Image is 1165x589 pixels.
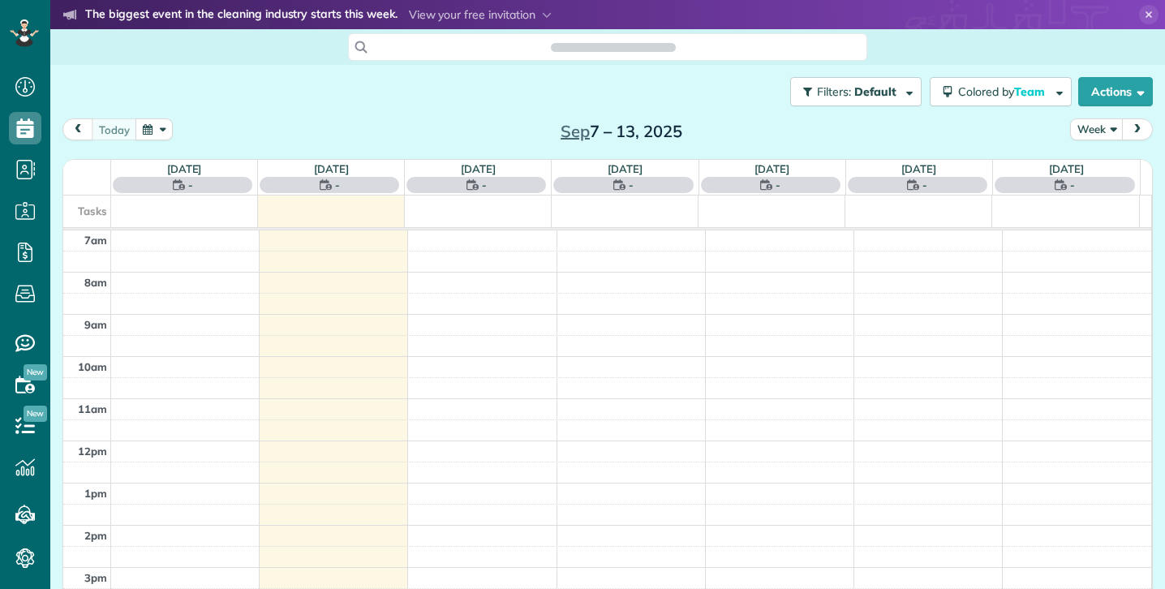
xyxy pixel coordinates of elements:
[85,6,398,24] strong: The biggest event in the cleaning industry starts this week.
[1070,118,1124,140] button: Week
[754,162,789,175] a: [DATE]
[776,177,780,193] span: -
[84,571,107,584] span: 3pm
[188,177,193,193] span: -
[335,177,340,193] span: -
[314,162,349,175] a: [DATE]
[567,39,659,55] span: Search ZenMaid…
[1014,84,1047,99] span: Team
[482,177,487,193] span: -
[92,118,137,140] button: today
[790,77,922,106] button: Filters: Default
[78,204,107,217] span: Tasks
[1122,118,1153,140] button: next
[930,77,1072,106] button: Colored byTeam
[1070,177,1075,193] span: -
[84,487,107,500] span: 1pm
[78,445,107,458] span: 12pm
[1078,77,1153,106] button: Actions
[461,162,496,175] a: [DATE]
[922,177,927,193] span: -
[608,162,643,175] a: [DATE]
[78,360,107,373] span: 10am
[84,529,107,542] span: 2pm
[901,162,936,175] a: [DATE]
[782,77,922,106] a: Filters: Default
[1049,162,1084,175] a: [DATE]
[167,162,202,175] a: [DATE]
[817,84,851,99] span: Filters:
[84,318,107,331] span: 9am
[629,177,634,193] span: -
[958,84,1051,99] span: Colored by
[24,406,47,422] span: New
[561,121,590,141] span: Sep
[84,276,107,289] span: 8am
[62,118,93,140] button: prev
[78,402,107,415] span: 11am
[854,84,897,99] span: Default
[24,364,47,380] span: New
[520,123,723,140] h2: 7 – 13, 2025
[84,234,107,247] span: 7am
